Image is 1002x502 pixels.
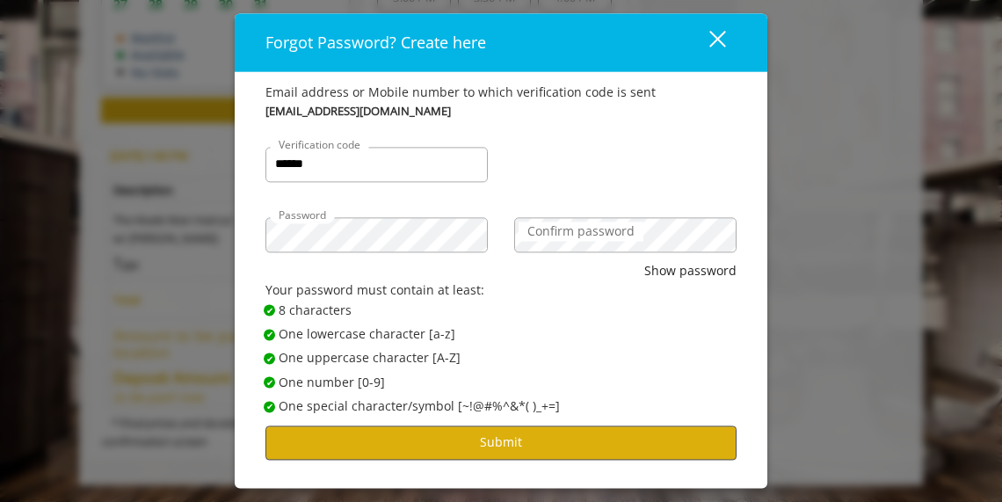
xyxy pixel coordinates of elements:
[677,25,737,61] button: close dialog
[265,281,737,301] div: Your password must contain at least:
[266,303,273,317] span: ✔
[514,217,737,252] input: Confirm password
[266,375,273,389] span: ✔
[266,328,273,342] span: ✔
[270,136,369,153] label: Verification code
[279,324,455,344] span: One lowercase character [a-z]
[279,397,560,417] span: One special character/symbol [~!@#%^&*( )_+=]
[270,207,335,223] label: Password
[265,426,737,460] button: Submit
[265,102,451,120] b: [EMAIL_ADDRESS][DOMAIN_NAME]
[279,301,352,320] span: 8 characters
[265,32,486,53] span: Forgot Password? Create here
[689,29,724,55] div: close dialog
[266,352,273,366] span: ✔
[644,261,737,280] button: Show password
[279,373,385,392] span: One number [0-9]
[265,83,737,102] div: Email address or Mobile number to which verification code is sent
[279,349,461,368] span: One uppercase character [A-Z]
[519,222,643,241] label: Confirm password
[265,217,488,252] input: Password
[266,400,273,414] span: ✔
[265,147,488,182] input: Verification code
